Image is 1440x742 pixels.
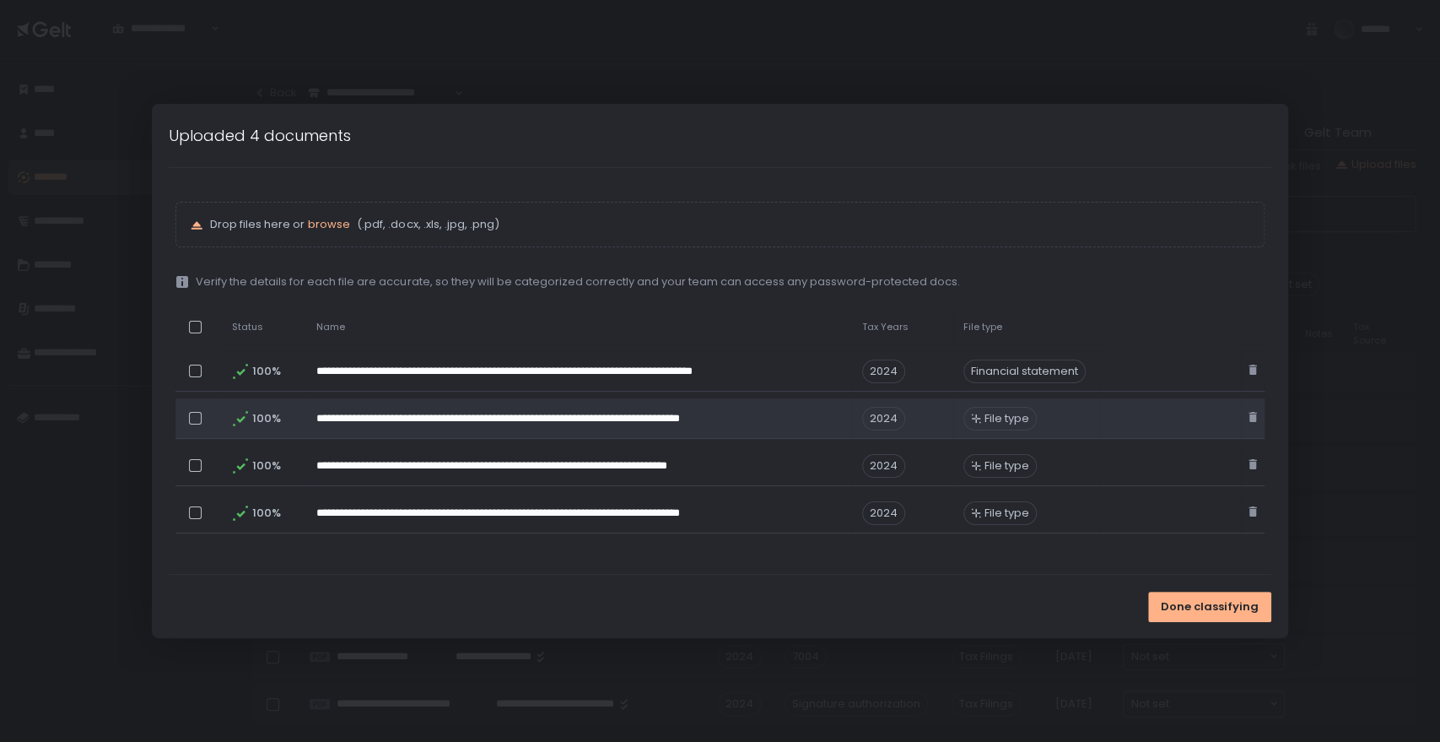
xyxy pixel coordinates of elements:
[984,506,1029,521] span: File type
[252,506,279,521] span: 100%
[862,321,909,333] span: Tax Years
[353,217,499,232] span: (.pdf, .docx, .xls, .jpg, .png)
[862,454,905,478] span: 2024
[1161,599,1259,615] span: Done classifying
[1148,592,1271,622] button: Done classifying
[862,407,905,431] span: 2024
[196,274,959,290] span: Verify the details for each file are accurate, so they will be categorized correctly and your tea...
[862,360,905,383] span: 2024
[308,217,350,232] button: browse
[963,321,1002,333] span: File type
[252,364,279,379] span: 100%
[862,501,905,525] span: 2024
[984,411,1029,426] span: File type
[232,321,263,333] span: Status
[984,458,1029,474] span: File type
[963,360,1086,383] div: Financial statement
[252,411,279,426] span: 100%
[308,216,350,232] span: browse
[210,217,1249,232] p: Drop files here or
[252,458,279,474] span: 100%
[169,124,351,147] h1: Uploaded 4 documents
[316,321,345,333] span: Name
[1109,321,1157,333] span: Password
